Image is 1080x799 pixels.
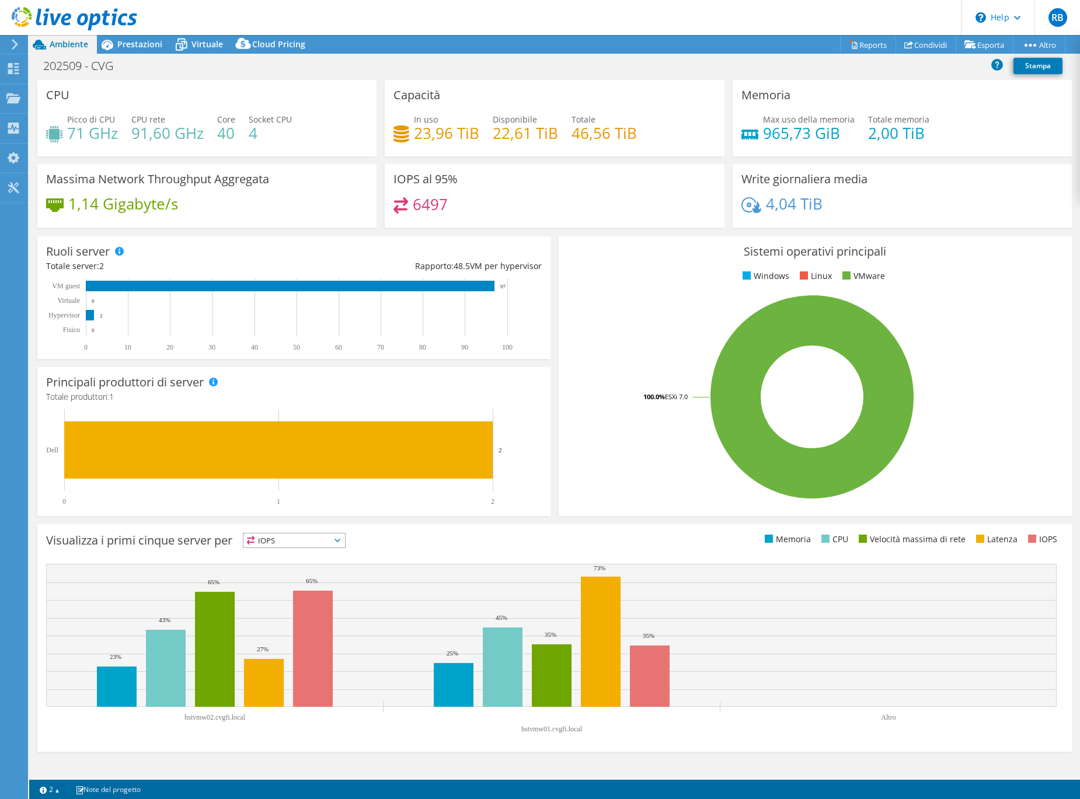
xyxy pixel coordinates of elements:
[521,725,583,733] text: hstvmw01.cvgfi.local
[166,343,173,351] text: 20
[500,284,506,289] text: 97
[249,127,292,139] h4: 4
[92,298,95,304] text: 0
[493,114,537,125] span: Disponibile
[496,614,507,621] text: 45%
[868,127,929,139] h4: 2,00 TiB
[217,127,235,139] h4: 40
[50,39,88,50] span: Ambiente
[741,173,868,186] h3: Write giornaliera media
[46,245,110,258] h3: Ruoli server
[243,533,345,547] span: IOPS
[766,197,823,210] h4: 4,04 TiB
[868,114,929,125] span: Totale memoria
[251,343,258,351] text: 40
[306,577,318,584] text: 65%
[67,127,118,139] h4: 71 GHz
[956,36,1013,54] a: Esporta
[159,616,170,623] text: 43%
[92,327,95,333] text: 0
[1025,533,1057,546] li: IOPS
[572,127,637,139] h4: 46,56 TiB
[413,198,448,211] h4: 6497
[57,296,80,305] text: Virtuale
[393,173,458,186] h3: IOPS al 95%
[217,114,235,125] span: Core
[293,343,300,351] text: 50
[46,446,58,454] text: Dell
[46,376,204,389] h3: Principali produttori di server
[67,782,149,797] a: Note del progetto
[665,392,688,401] tspan: ESXi 7.0
[38,60,131,72] h1: 202509 - CVG
[763,114,855,125] span: Max uso della memoria
[124,343,131,351] text: 10
[208,343,215,351] text: 30
[461,343,468,351] text: 90
[63,326,80,334] text: Fisico
[46,89,69,102] h3: CPU
[62,497,66,505] text: 0
[52,282,80,290] text: VM guest
[68,197,178,210] h4: 1,14 Gigabyte/s
[46,173,269,186] h3: Massima Network Throughput Aggregata
[109,391,114,402] span: 1
[46,390,542,403] h4: Totale produttori:
[131,127,204,139] h4: 91,60 GHz
[594,564,605,571] text: 73%
[1013,58,1062,74] a: Stampa
[131,114,165,125] span: CPU rete
[393,89,440,102] h3: Capacità
[377,343,384,351] text: 70
[191,39,223,50] span: Virtuale
[493,127,558,139] h4: 22,61 TiB
[491,497,494,505] text: 2
[117,39,162,50] span: Prestazioni
[419,343,426,351] text: 80
[973,533,1018,546] li: Latenza
[249,114,292,125] span: Socket CPU
[1048,8,1067,27] span: RB
[454,260,470,271] span: 48.5
[499,446,502,453] text: 2
[896,36,956,54] a: Condividi
[572,114,595,125] span: Totale
[797,270,832,282] li: Linux
[414,127,479,139] h4: 23,96 TiB
[976,12,986,23] svg: \n
[67,114,115,125] span: Picco di CPU
[643,632,654,639] text: 35%
[740,270,789,282] li: Windows
[567,245,1063,258] h3: Sistemi operativi principali
[643,392,665,401] tspan: 100.0%
[762,533,811,546] li: Memoria
[763,127,855,139] h4: 965,73 GiB
[1013,36,1065,54] a: Altro
[252,39,305,50] span: Cloud Pricing
[99,260,104,271] span: 2
[741,89,790,102] h3: Memoria
[32,782,68,797] a: 2
[818,533,848,546] li: CPU
[856,533,966,546] li: Velocità massima di rete
[447,650,458,657] text: 25%
[881,713,896,721] text: Altro
[48,311,80,319] text: Hypervisor
[277,497,280,505] text: 1
[335,343,342,351] text: 60
[839,270,885,282] li: VMware
[257,646,269,653] text: 27%
[100,313,103,319] text: 2
[184,713,246,721] text: hstvmw02.cvgfi.local
[294,260,541,273] div: Rapporto: VM per hypervisor
[502,343,513,351] text: 100
[110,653,121,660] text: 23%
[208,578,220,585] text: 65%
[414,114,438,125] span: In uso
[545,631,556,638] text: 35%
[46,260,294,273] div: Totale server:
[840,36,896,54] a: Reports
[84,343,88,351] text: 0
